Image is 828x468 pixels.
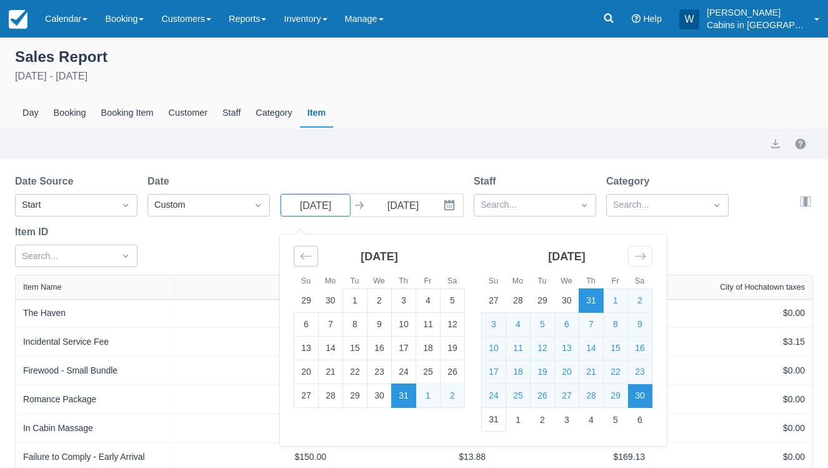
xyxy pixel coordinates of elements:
[23,422,93,435] a: In Cabin Massage
[416,360,441,384] td: Choose Friday, July 25, 2025 as your check-in date. It’s available.
[661,364,805,377] div: $0.00
[661,393,805,406] div: $0.00
[579,384,604,408] td: Selected. Thursday, August 28, 2025
[416,384,441,408] td: Selected. Friday, August 1, 2025
[506,337,531,360] td: Selected. Monday, August 11, 2025
[367,337,392,360] td: Choose Wednesday, July 16, 2025 as your check-in date. It’s available.
[294,246,318,267] div: Move backward to switch to the previous month.
[350,277,359,285] small: Tu
[23,283,62,292] div: Item Name
[501,450,645,464] div: $169.13
[612,277,619,285] small: Fr
[441,289,465,313] td: Choose Saturday, July 5, 2025 as your check-in date. It’s available.
[301,277,311,285] small: Su
[578,199,591,211] span: Dropdown icon
[392,313,416,337] td: Choose Thursday, July 10, 2025 as your check-in date. It’s available.
[416,313,441,337] td: Choose Friday, July 11, 2025 as your check-in date. It’s available.
[628,337,652,360] td: Selected. Saturday, August 16, 2025
[441,360,465,384] td: Choose Saturday, July 26, 2025 as your check-in date. It’s available.
[579,289,604,313] td: Selected as start date. Thursday, July 31, 2025
[392,289,416,313] td: Choose Thursday, July 3, 2025 as your check-in date. It’s available.
[23,450,145,464] a: Failure to Comply - Early Arrival
[281,194,351,216] input: Start Date
[368,194,438,216] input: End Date
[416,289,441,313] td: Choose Friday, July 4, 2025 as your check-in date. It’s available.
[280,235,666,446] div: Calendar
[367,384,392,408] td: Choose Wednesday, July 30, 2025 as your check-in date. It’s available.
[441,384,465,408] td: Selected. Saturday, August 2, 2025
[482,337,506,360] td: Selected. Sunday, August 10, 2025
[506,313,531,337] td: Selected. Monday, August 4, 2025
[392,337,416,360] td: Choose Thursday, July 17, 2025 as your check-in date. It’s available.
[604,337,628,360] td: Selected. Friday, August 15, 2025
[367,289,392,313] td: Choose Wednesday, July 2, 2025 as your check-in date. It’s available.
[531,289,555,313] td: Choose Tuesday, July 29, 2025 as your check-in date. It’s available.
[319,289,343,313] td: Choose Monday, June 30, 2025 as your check-in date. It’s available.
[392,384,416,408] td: Selected as start date. Thursday, July 31, 2025
[661,307,805,320] div: $0.00
[720,283,805,292] div: City of Hochatown taxes
[294,313,319,337] td: Choose Sunday, July 6, 2025 as your check-in date. It’s available.
[15,99,46,128] div: Day
[319,360,343,384] td: Choose Monday, July 21, 2025 as your check-in date. It’s available.
[604,313,628,337] td: Selected. Friday, August 8, 2025
[579,360,604,384] td: Selected. Thursday, August 21, 2025
[555,408,579,432] td: Choose Wednesday, September 3, 2025 as your check-in date. It’s available.
[215,99,248,128] div: Staff
[438,194,463,216] button: Interact with the calendar and add the check-in date for your trip.
[531,408,555,432] td: Choose Tuesday, September 2, 2025 as your check-in date. It’s available.
[361,250,398,263] strong: [DATE]
[531,337,555,360] td: Selected. Tuesday, August 12, 2025
[604,384,628,408] td: Selected. Friday, August 29, 2025
[23,364,117,377] a: Firewood - Small Bundle
[15,69,813,84] div: [DATE] - [DATE]
[482,408,506,432] td: Choose Sunday, August 31, 2025 as your check-in date. It’s available.
[512,277,524,285] small: Mo
[441,313,465,337] td: Choose Saturday, July 12, 2025 as your check-in date. It’s available.
[154,198,241,212] div: Custom
[661,335,805,348] div: $3.15
[22,198,108,212] div: Start
[707,6,807,19] p: [PERSON_NAME]
[416,337,441,360] td: Choose Friday, July 18, 2025 as your check-in date. It’s available.
[482,289,506,313] td: Choose Sunday, July 27, 2025 as your check-in date. It’s available.
[161,99,215,128] div: Customer
[506,408,531,432] td: Choose Monday, September 1, 2025 as your check-in date. It’s available.
[628,289,652,313] td: Selected. Saturday, August 2, 2025
[489,277,498,285] small: Su
[531,360,555,384] td: Selected. Tuesday, August 19, 2025
[604,360,628,384] td: Selected. Friday, August 22, 2025
[482,384,506,408] td: Selected. Sunday, August 24, 2025
[604,289,628,313] td: Selected. Friday, August 1, 2025
[15,225,53,240] label: Item ID
[643,14,662,24] span: Help
[628,360,652,384] td: Selected. Saturday, August 23, 2025
[555,289,579,313] td: Choose Wednesday, July 30, 2025 as your check-in date. It’s available.
[294,289,319,313] td: Choose Sunday, June 29, 2025 as your check-in date. It’s available.
[23,307,66,320] a: The Haven
[15,45,813,66] div: Sales Report
[661,422,805,435] div: $0.00
[319,384,343,408] td: Choose Monday, July 28, 2025 as your check-in date. It’s available.
[679,9,699,29] div: W
[182,307,326,320] div: $1,892.20
[561,277,572,285] small: We
[325,277,336,285] small: Mo
[531,384,555,408] td: Selected. Tuesday, August 26, 2025
[367,360,392,384] td: Choose Wednesday, July 23, 2025 as your check-in date. It’s available.
[367,313,392,337] td: Choose Wednesday, July 9, 2025 as your check-in date. It’s available.
[579,337,604,360] td: Selected. Thursday, August 14, 2025
[628,313,652,337] td: Selected. Saturday, August 9, 2025
[248,99,299,128] div: Category
[606,174,654,189] label: Category
[632,14,641,23] i: Help
[294,384,319,408] td: Choose Sunday, July 27, 2025 as your check-in date. It’s available.
[319,313,343,337] td: Choose Monday, July 7, 2025 as your check-in date. It’s available.
[294,360,319,384] td: Choose Sunday, July 20, 2025 as your check-in date. It’s available.
[628,384,652,408] td: Selected as end date. Saturday, August 30, 2025
[182,364,326,377] div: $90.00
[343,360,367,384] td: Choose Tuesday, July 22, 2025 as your check-in date. It’s available.
[15,174,78,189] label: Date Source
[548,250,586,263] strong: [DATE]
[342,450,486,464] div: $13.88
